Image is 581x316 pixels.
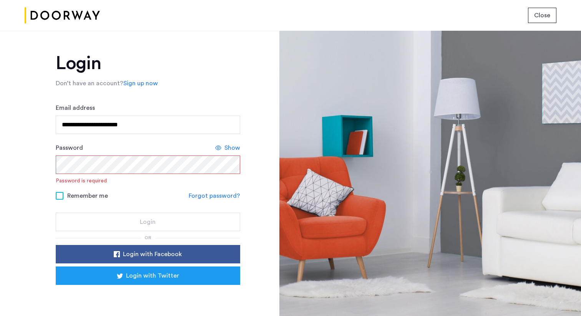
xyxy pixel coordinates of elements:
span: Login with Twitter [126,271,179,280]
img: logo [25,1,100,30]
button: button [528,8,556,23]
span: Close [534,11,550,20]
div: Password is required [56,177,107,185]
button: button [56,266,240,285]
label: Password [56,143,83,152]
span: Login [140,217,156,227]
span: Remember me [67,191,108,200]
a: Sign up now [123,79,158,88]
label: Email address [56,103,95,113]
iframe: Sign in with Google Button [67,287,229,304]
a: Forgot password? [189,191,240,200]
button: button [56,213,240,231]
button: button [56,245,240,263]
span: Login with Facebook [123,250,182,259]
span: or [144,235,151,240]
span: Don’t have an account? [56,80,123,86]
span: Show [224,143,240,152]
h1: Login [56,54,240,73]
